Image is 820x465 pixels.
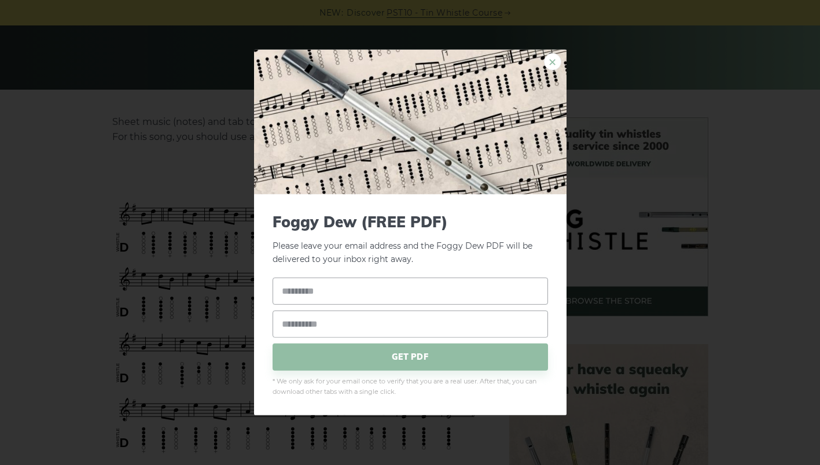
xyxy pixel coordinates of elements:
[273,376,548,397] span: * We only ask for your email once to verify that you are a real user. After that, you can downloa...
[273,213,548,266] p: Please leave your email address and the Foggy Dew PDF will be delivered to your inbox right away.
[544,53,561,71] a: ×
[254,50,567,194] img: Tin Whistle Tab Preview
[273,343,548,370] span: GET PDF
[273,213,548,231] span: Foggy Dew (FREE PDF)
